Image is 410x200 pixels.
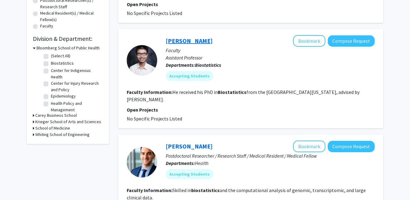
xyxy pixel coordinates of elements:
p: Open Projects [127,106,375,113]
b: Departments: [166,62,195,68]
h3: Krieger School of Arts and Sciences [35,119,101,125]
h3: Whiting School of Engineering [35,131,90,138]
label: Center for Indigenous Health [51,67,101,80]
span: No Specific Projects Listed [127,116,182,122]
fg-read-more: He received his PhD in from the [GEOGRAPHIC_DATA][US_STATE], advised by [PERSON_NAME]. [127,89,359,102]
iframe: Chat [5,173,26,195]
p: Postdoctoral Researcher / Research Staff / Medical Resident / Medical Fellow [166,152,375,159]
span: No Specific Projects Listed [127,10,182,16]
mat-chip: Accepting Students [166,71,213,81]
label: Epidemiology [51,93,76,99]
b: biostatistics [191,187,220,193]
h3: School of Medicine [35,125,70,131]
a: [PERSON_NAME] [166,142,213,150]
label: (Select All) [51,53,70,59]
h3: Bloomberg School of Public Health [37,45,100,51]
b: Biostatistics [195,62,221,68]
a: [PERSON_NAME] [166,37,213,45]
button: Compose Request to George Laliotis [328,141,375,152]
label: Health Policy and Management [51,100,101,113]
label: Biostatistics [51,60,74,66]
p: Assistant Professor [166,54,375,61]
span: Health [195,160,208,166]
button: Compose Request to Yiqun Chen [328,35,375,47]
p: Open Projects [127,1,375,8]
button: Add George Laliotis to Bookmarks [293,141,325,152]
b: Departments: [166,160,195,166]
h3: Carey Business School [35,112,77,119]
button: Add Yiqun Chen to Bookmarks [293,35,325,47]
label: Center for Injury Research and Policy [51,80,101,93]
label: Medical Resident(s) / Medical Fellow(s) [40,10,103,23]
b: Faculty Information: [127,89,172,95]
b: Faculty Information: [127,187,172,193]
label: Faculty [40,23,53,29]
mat-chip: Accepting Students [166,169,213,179]
h2: Division & Department: [33,35,103,42]
p: Faculty [166,47,375,54]
b: Biostatistics [218,89,246,95]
